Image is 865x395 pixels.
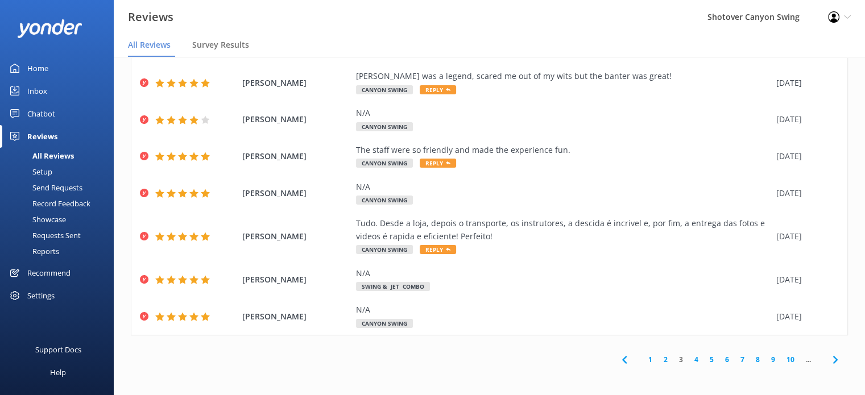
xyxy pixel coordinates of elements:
span: Canyon Swing [356,85,413,94]
div: Send Requests [7,180,82,196]
div: Showcase [7,211,66,227]
a: 7 [735,354,750,365]
div: [DATE] [776,77,833,89]
img: yonder-white-logo.png [17,19,82,38]
div: Reviews [27,125,57,148]
div: Record Feedback [7,196,90,211]
div: [DATE] [776,310,833,323]
span: [PERSON_NAME] [242,77,350,89]
div: N/A [356,267,771,280]
span: All Reviews [128,39,171,51]
div: Chatbot [27,102,55,125]
span: [PERSON_NAME] [242,310,350,323]
div: [DATE] [776,150,833,163]
div: N/A [356,181,771,193]
a: 5 [704,354,719,365]
div: N/A [356,303,771,316]
span: Swing & Jet Combo [356,282,430,291]
span: [PERSON_NAME] [242,187,350,199]
span: Canyon Swing [356,319,413,328]
div: [DATE] [776,113,833,126]
span: ... [800,354,817,365]
a: Showcase [7,211,114,227]
div: Inbox [27,80,47,102]
a: 2 [658,354,673,365]
a: 8 [750,354,765,365]
div: Tudo. Desde a loja, depois o transporte, os instrutores, a descida é incrivel e, por fim, a entre... [356,217,771,243]
span: Canyon Swing [356,245,413,254]
a: 6 [719,354,735,365]
span: Canyon Swing [356,159,413,168]
div: [DATE] [776,230,833,243]
span: [PERSON_NAME] [242,150,350,163]
span: Canyon Swing [356,122,413,131]
div: Support Docs [35,338,81,361]
a: All Reviews [7,148,114,164]
span: Survey Results [192,39,249,51]
div: The staff were so friendly and made the experience fun. [356,144,771,156]
a: Reports [7,243,114,259]
div: Reports [7,243,59,259]
h3: Reviews [128,8,173,26]
div: [DATE] [776,273,833,286]
div: [DATE] [776,187,833,199]
a: Setup [7,164,114,180]
a: Record Feedback [7,196,114,211]
div: Setup [7,164,52,180]
a: 1 [643,354,658,365]
div: Home [27,57,48,80]
div: Recommend [27,261,71,284]
span: Canyon Swing [356,196,413,205]
div: All Reviews [7,148,74,164]
a: 9 [765,354,781,365]
div: N/A [356,107,771,119]
span: Reply [420,245,456,254]
span: Reply [420,85,456,94]
div: Help [50,361,66,384]
span: [PERSON_NAME] [242,230,350,243]
div: Settings [27,284,55,307]
div: [PERSON_NAME] was a legend, scared me out of my wits but the banter was great! [356,70,771,82]
div: Requests Sent [7,227,81,243]
a: Requests Sent [7,227,114,243]
span: [PERSON_NAME] [242,113,350,126]
a: 3 [673,354,689,365]
span: [PERSON_NAME] [242,273,350,286]
span: Reply [420,159,456,168]
a: 10 [781,354,800,365]
a: 4 [689,354,704,365]
a: Send Requests [7,180,114,196]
